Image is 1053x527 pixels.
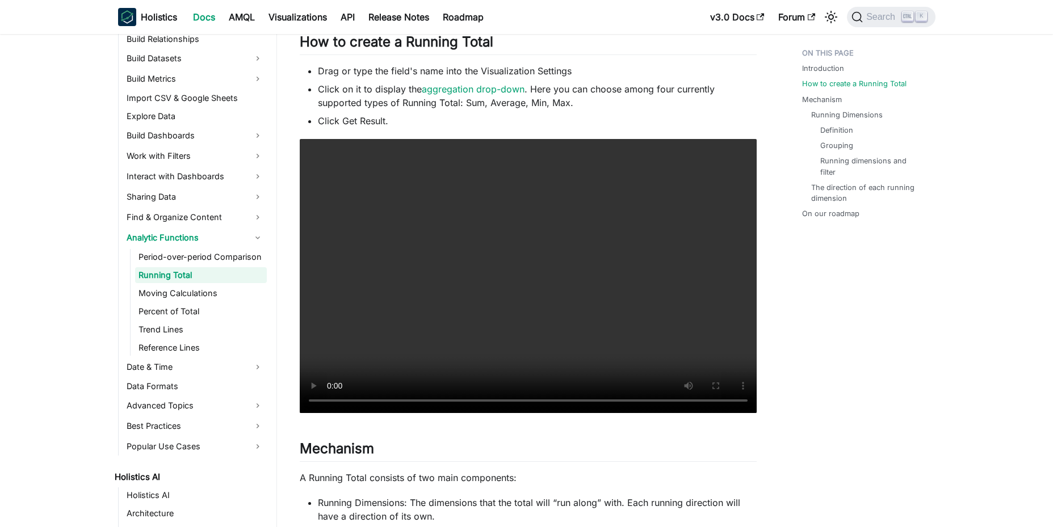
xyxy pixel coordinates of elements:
[300,139,757,413] video: Your browser does not support embedding video, but you can .
[135,340,267,356] a: Reference Lines
[135,285,267,301] a: Moving Calculations
[318,64,757,78] li: Drag or type the field's name into the Visualization Settings
[300,33,757,55] h2: How to create a Running Total
[135,322,267,338] a: Trend Lines
[123,208,267,226] a: Find & Organize Content
[318,114,757,128] li: Click Get Result.
[135,303,267,319] a: Percent of Total
[362,8,436,26] a: Release Notes
[811,109,883,120] a: Running Dimensions
[111,469,267,485] a: Holistics AI
[123,31,267,47] a: Build Relationships
[123,487,267,503] a: Holistics AI
[262,8,334,26] a: Visualizations
[123,49,267,68] a: Build Datasets
[118,8,177,26] a: HolisticsHolistics
[436,8,490,26] a: Roadmap
[703,8,771,26] a: v3.0 Docs
[123,127,267,145] a: Build Dashboards
[318,496,757,523] li: Running Dimensions: The dimensions that the total will “run along” with. Each running direction w...
[820,125,853,136] a: Definition
[135,267,267,283] a: Running Total
[123,90,267,106] a: Import CSV & Google Sheets
[123,229,267,247] a: Analytic Functions
[863,12,902,22] span: Search
[811,182,924,204] a: The direction of each running dimension
[123,437,267,456] a: Popular Use Cases
[334,8,362,26] a: API
[107,34,277,527] nav: Docs sidebar
[822,8,840,26] button: Switch between dark and light mode (currently light mode)
[422,83,525,95] a: aggregation drop-down
[123,358,267,376] a: Date & Time
[802,78,907,89] a: How to create a Running Total
[123,70,267,88] a: Build Metrics
[820,155,920,177] a: Running dimensions and filter
[135,249,267,265] a: Period-over-period Comparison
[820,140,853,151] a: Grouping
[802,208,859,219] a: On our roadmap
[118,8,136,26] img: Holistics
[802,94,842,105] a: Mechanism
[802,63,844,74] a: Introduction
[916,11,927,22] kbd: K
[300,471,757,484] p: A Running Total consists of two main components:
[123,188,267,206] a: Sharing Data
[123,167,267,185] a: Interact with Dashboards
[222,8,262,26] a: AMQL
[123,378,267,394] a: Data Formats
[141,10,177,24] b: Holistics
[123,417,267,435] a: Best Practices
[123,147,267,165] a: Work with Filters
[771,8,822,26] a: Forum
[123,397,267,415] a: Advanced Topics
[847,7,935,27] button: Search (Ctrl+K)
[123,505,267,521] a: Architecture
[318,82,757,109] li: Click on it to display the . Here you can choose among four currently supported types of Running ...
[186,8,222,26] a: Docs
[300,440,757,462] h2: Mechanism
[123,108,267,124] a: Explore Data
